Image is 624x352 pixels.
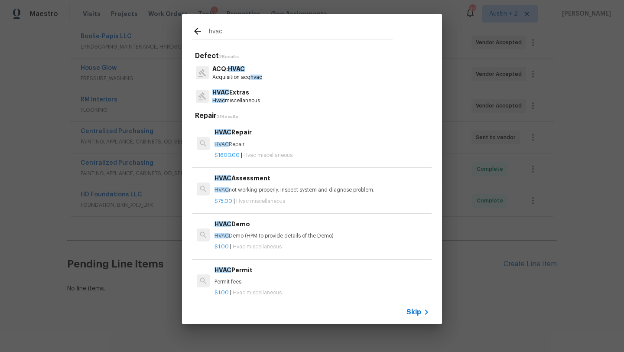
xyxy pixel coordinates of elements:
[244,153,292,158] span: Hvac miscellaneous
[214,243,429,251] p: |
[214,265,429,275] h6: Permit
[214,199,232,204] span: $75.00
[233,290,282,295] span: Hvac miscellaneous
[214,244,229,249] span: $1.00
[250,75,262,80] span: hvac
[214,152,429,159] p: |
[214,186,429,194] p: not working properly. Inspect system and diagnose problem.
[209,26,393,39] input: Search issues or repairs
[212,65,262,74] p: ACQ:
[214,175,231,181] span: HVAC
[214,129,231,135] span: HVAC
[214,141,429,148] p: Repair
[212,88,260,97] p: Extras
[214,290,229,295] span: $1.00
[214,267,231,273] span: HVAC
[214,187,229,192] span: HVAC
[214,127,429,137] h6: Repair
[214,278,429,286] p: Permit fees
[236,199,285,204] span: Hvac miscellaneous
[214,142,229,147] span: HVAC
[217,114,238,119] span: 21 Results
[212,97,260,104] p: miscellaneous
[195,52,432,61] h5: Defect
[214,289,429,297] p: |
[228,66,245,72] span: HVAC
[212,89,229,95] span: HVAC
[214,173,429,183] h6: Assessment
[214,221,231,227] span: HVAC
[219,55,239,59] span: 2 Results
[214,219,429,229] h6: Demo
[406,308,421,316] span: Skip
[195,111,432,121] h5: Repair
[214,233,229,238] span: HVAC
[212,98,225,103] span: Hvac
[212,74,262,81] p: Acquisition acq
[214,153,240,158] span: $1600.00
[233,244,282,249] span: Hvac miscellaneous
[214,198,429,205] p: |
[214,232,429,240] p: Demo (HPM to provide details of the Demo)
